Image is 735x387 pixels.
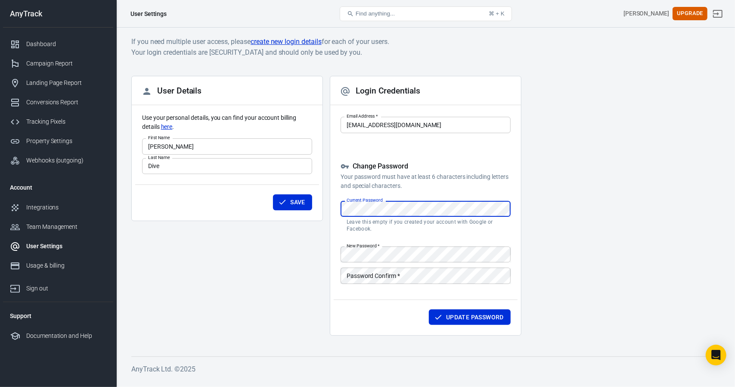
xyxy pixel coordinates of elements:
div: Account id: IA0mpvkQ [623,9,669,18]
h5: Change Password [341,162,511,171]
button: Update Password [429,309,511,325]
a: here [161,122,173,131]
div: Integrations [26,203,106,212]
div: User Settings [26,242,106,251]
a: Landing Page Report [3,73,113,93]
a: create new login details [251,36,322,47]
input: Doe [142,158,312,174]
div: Open Intercom Messenger [706,345,726,365]
label: Email Address [347,113,378,119]
div: Landing Page Report [26,78,106,87]
div: Campaign Report [26,59,106,68]
div: Property Settings [26,137,106,146]
a: Tracking Pixels [3,112,113,131]
h2: User Details [142,86,202,97]
div: AnyTrack [3,10,113,18]
div: Dashboard [26,40,106,49]
div: Tracking Pixels [26,117,106,126]
li: Account [3,177,113,198]
a: User Settings [3,237,113,256]
a: Sign out [707,3,728,24]
h2: Login Credentials [340,86,420,97]
a: Conversions Report [3,93,113,112]
div: Webhooks (outgoing) [26,156,106,165]
label: New Password [347,243,380,249]
a: Webhooks (outgoing) [3,151,113,170]
label: Current Password [347,197,383,203]
h6: If you need multiple user access, please for each of your users. Your login credentials are [SECU... [131,36,720,58]
p: Leave this empty if you created your account with Google or Facebook. [347,218,505,232]
p: Use your personal details, you can find your account billing details . [142,113,312,131]
div: Usage & billing [26,261,106,270]
h6: AnyTrack Ltd. © 2025 [131,364,720,375]
div: Team Management [26,222,106,231]
label: First Name [148,134,170,141]
div: Conversions Report [26,98,106,107]
span: Find anything... [356,10,395,17]
a: Team Management [3,217,113,237]
a: Sign out [3,275,113,298]
input: John [142,138,312,154]
button: Save [273,194,312,210]
a: Dashboard [3,34,113,54]
a: Integrations [3,198,113,217]
a: Property Settings [3,131,113,151]
a: Usage & billing [3,256,113,275]
li: Support [3,306,113,326]
a: Campaign Report [3,54,113,73]
div: Sign out [26,284,106,293]
button: Upgrade [673,7,707,20]
button: Find anything...⌘ + K [340,6,512,21]
label: Last Name [148,154,170,161]
p: Your password must have at least 6 characters including letters and special characters. [341,172,511,190]
div: ⌘ + K [489,10,505,17]
div: User Settings [130,9,167,18]
div: Documentation and Help [26,331,106,340]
